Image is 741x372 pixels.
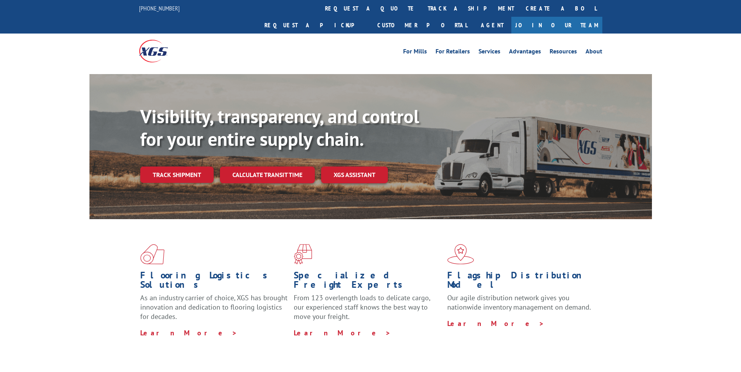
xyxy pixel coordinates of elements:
a: Agent [473,17,511,34]
a: [PHONE_NUMBER] [139,4,180,12]
p: From 123 overlength loads to delicate cargo, our experienced staff knows the best way to move you... [294,293,441,328]
a: Calculate transit time [220,167,315,183]
a: Resources [550,48,577,57]
img: xgs-icon-focused-on-flooring-red [294,244,312,264]
a: Track shipment [140,167,214,183]
a: Customer Portal [371,17,473,34]
a: Services [479,48,500,57]
a: Join Our Team [511,17,602,34]
b: Visibility, transparency, and control for your entire supply chain. [140,104,419,151]
a: For Mills [403,48,427,57]
img: xgs-icon-flagship-distribution-model-red [447,244,474,264]
span: As an industry carrier of choice, XGS has brought innovation and dedication to flooring logistics... [140,293,287,321]
h1: Flooring Logistics Solutions [140,271,288,293]
a: Learn More > [294,328,391,337]
h1: Specialized Freight Experts [294,271,441,293]
a: About [586,48,602,57]
a: Learn More > [447,319,545,328]
span: Our agile distribution network gives you nationwide inventory management on demand. [447,293,591,312]
a: Request a pickup [259,17,371,34]
a: Learn More > [140,328,237,337]
h1: Flagship Distribution Model [447,271,595,293]
a: For Retailers [436,48,470,57]
a: XGS ASSISTANT [321,167,388,183]
a: Advantages [509,48,541,57]
img: xgs-icon-total-supply-chain-intelligence-red [140,244,164,264]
